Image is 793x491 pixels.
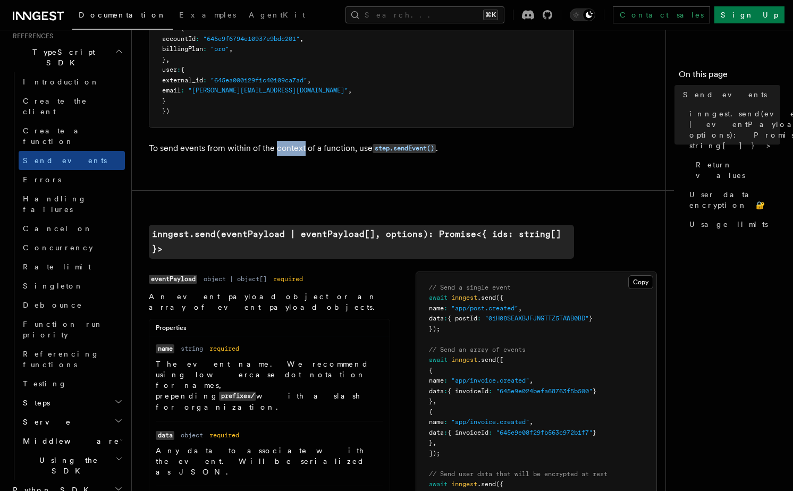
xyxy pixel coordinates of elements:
[477,356,496,363] span: .send
[19,91,125,121] a: Create the client
[589,315,593,322] span: }
[149,225,574,259] code: inngest.send(eventPayload | eventPayload[], options): Promise<{ ids: string[] }>
[451,304,518,312] span: "app/post.created"
[23,350,99,369] span: Referencing functions
[613,6,710,23] a: Contact sales
[166,56,170,63] span: ,
[429,418,444,426] span: name
[9,47,115,68] span: TypeScript SDK
[451,480,477,488] span: inngest
[429,315,444,322] span: data
[19,170,125,189] a: Errors
[444,429,448,436] span: :
[156,445,383,477] p: Any data to associate with the event. Will be serialized as JSON.
[448,429,488,436] span: { invoiceId
[345,6,504,23] button: Search...⌘K
[181,66,184,73] span: {
[448,387,488,395] span: { invoiceId
[429,377,444,384] span: name
[477,480,496,488] span: .send
[181,87,184,94] span: :
[181,344,203,353] dd: string
[429,450,440,457] span: ]);
[19,276,125,295] a: Singleton
[429,408,433,416] span: {
[685,104,780,155] a: inngest.send(eventPayload | eventPayload[], options): Promise<{ ids: string[] }>
[23,194,87,214] span: Handling failures
[177,66,181,73] span: :
[683,89,767,100] span: Send events
[19,295,125,315] a: Debounce
[229,45,233,53] span: ,
[162,87,181,94] span: email
[23,97,87,116] span: Create the client
[149,275,197,284] code: eventPayload
[19,189,125,219] a: Handling failures
[156,431,174,440] code: data
[429,397,433,405] span: }
[23,282,83,290] span: Singleton
[477,294,496,301] span: .send
[19,393,125,412] button: Steps
[23,320,103,339] span: Function run priority
[429,356,448,363] span: await
[79,11,166,19] span: Documentation
[19,431,125,451] button: Middleware
[429,367,433,374] span: {
[451,377,529,384] span: "app/invoice.created"
[204,275,267,283] dd: object | object[]
[19,121,125,151] a: Create a function
[23,243,93,252] span: Concurrency
[451,294,477,301] span: inngest
[19,455,115,476] span: Using the SDK
[156,359,383,412] p: The event name. We recommend using lowercase dot notation for names, prepending with a slash for ...
[72,3,173,30] a: Documentation
[307,77,311,84] span: ,
[19,151,125,170] a: Send events
[593,429,596,436] span: }
[19,315,125,344] a: Function run priority
[23,301,82,309] span: Debounce
[529,418,533,426] span: ,
[203,77,207,84] span: :
[181,431,203,439] dd: object
[429,294,448,301] span: await
[429,346,526,353] span: // Send an array of events
[23,126,86,146] span: Create a function
[689,219,768,230] span: Usage limits
[19,436,120,446] span: Middleware
[689,189,780,210] span: User data encryption 🔐
[685,185,780,215] a: User data encryption 🔐
[444,387,448,395] span: :
[203,35,300,43] span: "645e9f6794e10937e9bdc201"
[429,480,448,488] span: await
[23,379,67,388] span: Testing
[210,45,229,53] span: "pro"
[249,11,305,19] span: AgentKit
[219,392,256,401] code: prefixes/
[210,77,307,84] span: "645ea000129f1c40109ca7ad"
[529,377,533,384] span: ,
[696,159,780,181] span: Return values
[19,374,125,393] a: Testing
[444,304,448,312] span: :
[23,175,61,184] span: Errors
[273,275,303,283] dd: required
[203,45,207,53] span: :
[444,377,448,384] span: :
[19,257,125,276] a: Rate limit
[483,10,498,20] kbd: ⌘K
[162,56,166,63] span: }
[19,397,50,408] span: Steps
[348,87,352,94] span: ,
[19,238,125,257] a: Concurrency
[209,431,239,439] dd: required
[485,315,589,322] span: "01H08SEAXBJFJNGTTZ5TAWB0BD"
[162,35,196,43] span: accountId
[433,439,436,446] span: ,
[23,224,92,233] span: Cancel on
[433,397,436,405] span: ,
[628,275,653,289] button: Copy
[196,35,199,43] span: :
[162,45,203,53] span: billingPlan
